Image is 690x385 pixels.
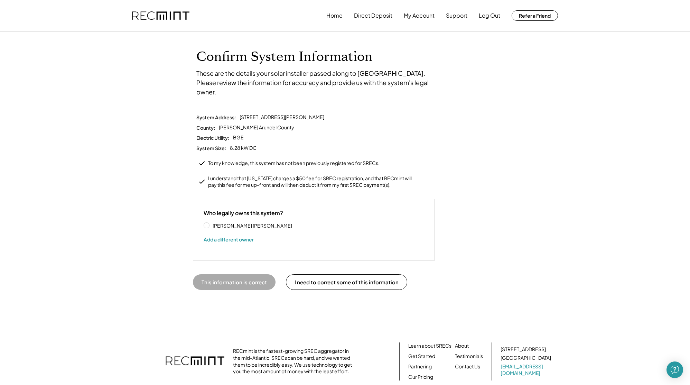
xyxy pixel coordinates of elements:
[219,124,294,131] div: [PERSON_NAME] Arundel County
[479,9,500,22] button: Log Out
[455,353,483,360] a: Testimonials
[196,49,494,65] h1: Confirm System Information
[196,145,226,151] div: System Size:
[196,114,236,120] div: System Address:
[196,68,438,97] div: These are the details your solar installer passed along to [GEOGRAPHIC_DATA]. Please review the i...
[501,363,552,377] a: [EMAIL_ADDRESS][DOMAIN_NAME]
[446,9,467,22] button: Support
[196,135,230,141] div: Electric Utility:
[512,10,558,21] button: Refer a Friend
[208,175,416,189] div: I understand that [US_STATE] charges a $50 fee for SREC registration, and that RECmint will pay t...
[230,145,257,152] div: 8.28 kW DC
[354,9,392,22] button: Direct Deposit
[208,160,380,167] div: To my knowledge, this system has not been previously registered for SRECs.
[666,361,683,378] div: Open Intercom Messenger
[204,210,283,217] div: Who legally owns this system?
[455,363,480,370] a: Contact Us
[408,353,435,360] a: Get Started
[501,355,551,361] div: [GEOGRAPHIC_DATA]
[211,223,294,228] label: [PERSON_NAME] [PERSON_NAME]
[166,349,224,374] img: recmint-logotype%403x.png
[408,374,433,381] a: Our Pricing
[286,274,407,290] button: I need to correct some of this information
[455,342,469,349] a: About
[408,363,432,370] a: Partnering
[233,134,244,141] div: BGE
[501,346,546,353] div: [STREET_ADDRESS]
[193,274,276,290] button: This information is correct
[326,9,343,22] button: Home
[240,114,324,121] div: [STREET_ADDRESS][PERSON_NAME]
[204,234,254,245] button: Add a different owner
[233,348,356,375] div: RECmint is the fastest-growing SREC aggregator in the mid-Atlantic. SRECs can be hard, and we wan...
[132,11,189,20] img: recmint-logotype%403x.png
[404,9,435,22] button: My Account
[196,125,215,131] div: County:
[408,342,451,349] a: Learn about SRECs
